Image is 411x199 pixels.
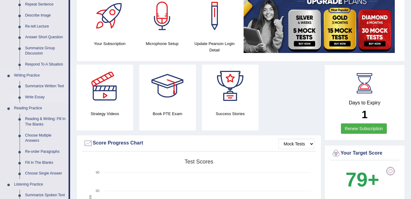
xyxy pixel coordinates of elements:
[87,40,133,47] h4: Your Subscription
[77,111,133,117] h4: Strategy Videos
[185,159,213,165] tspan: Test scores
[22,10,69,21] a: Describe Image
[22,59,69,70] a: Respond To A Situation
[341,123,387,134] a: Renew Subscription
[11,179,69,190] a: Listening Practice
[22,21,69,32] a: Re-tell Lecture
[346,168,379,191] b: 79+
[362,108,368,120] b: 1
[96,189,99,193] text: 60
[96,171,99,174] text: 90
[22,92,69,103] a: Write Essay
[22,146,69,157] a: Re-order Paragraphs
[139,111,196,117] h4: Book PTE Exam
[22,32,69,43] a: Answer Short Question
[22,114,69,130] a: Reading & Writing: Fill In The Blanks
[139,40,185,47] h4: Microphone Setup
[11,70,69,81] a: Writing Practice
[84,139,314,148] div: Score Progress Chart
[22,130,69,146] a: Choose Multiple Answers
[191,40,237,53] h4: Update Pearson Login Detail
[22,157,69,168] a: Fill In The Blanks
[11,103,69,114] a: Reading Practice
[22,43,69,59] a: Summarize Group Discussion
[22,81,69,92] a: Summarize Written Text
[331,100,398,106] h4: Days to Expiry
[202,111,259,117] h4: Success Stories
[22,168,69,179] a: Choose Single Answer
[331,149,398,158] div: Your Target Score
